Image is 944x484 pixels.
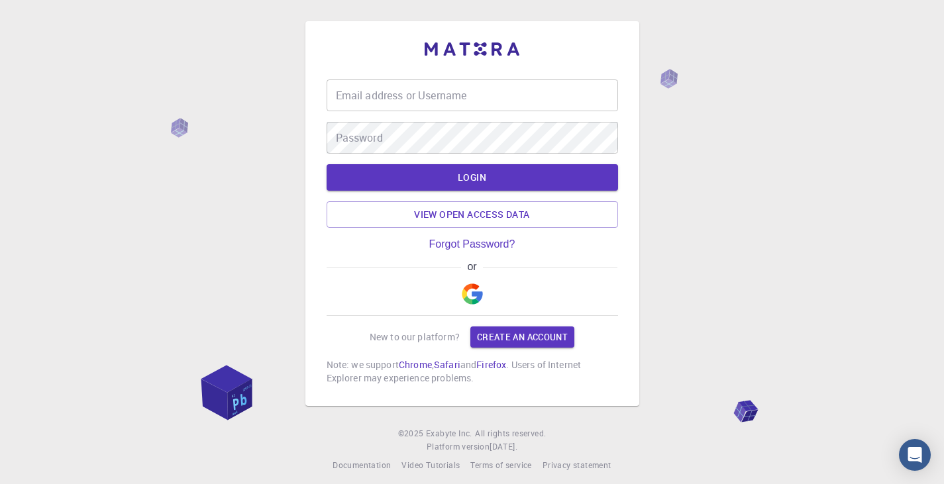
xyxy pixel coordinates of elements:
[476,358,506,371] a: Firefox
[470,460,531,470] span: Terms of service
[470,326,574,348] a: Create an account
[327,358,618,385] p: Note: we support , and . Users of Internet Explorer may experience problems.
[327,201,618,228] a: View open access data
[434,358,460,371] a: Safari
[461,261,483,273] span: or
[490,440,517,454] a: [DATE].
[370,330,460,344] p: New to our platform?
[462,283,483,305] img: Google
[398,427,426,440] span: © 2025
[427,440,490,454] span: Platform version
[470,459,531,472] a: Terms of service
[401,460,460,470] span: Video Tutorials
[333,460,391,470] span: Documentation
[327,164,618,191] button: LOGIN
[333,459,391,472] a: Documentation
[429,238,515,250] a: Forgot Password?
[426,428,472,438] span: Exabyte Inc.
[475,427,546,440] span: All rights reserved.
[490,441,517,452] span: [DATE] .
[543,460,611,470] span: Privacy statement
[401,459,460,472] a: Video Tutorials
[899,439,931,471] div: Open Intercom Messenger
[426,427,472,440] a: Exabyte Inc.
[543,459,611,472] a: Privacy statement
[399,358,432,371] a: Chrome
